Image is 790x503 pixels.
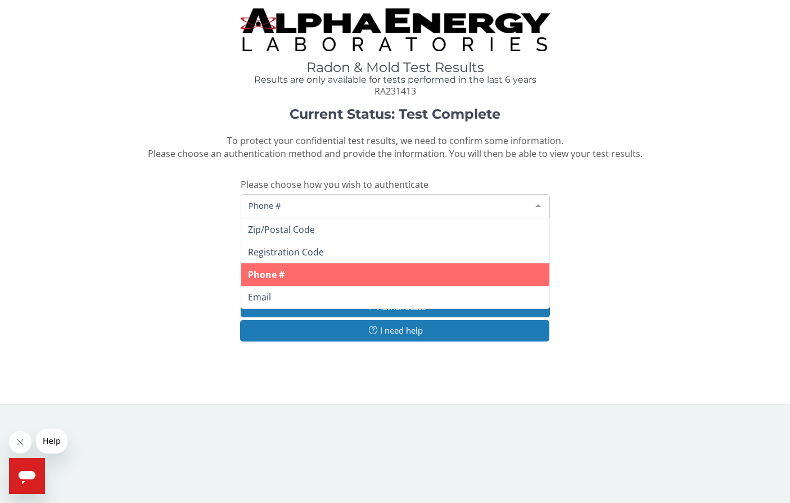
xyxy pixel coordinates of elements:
[148,134,643,160] span: To protect your confidential test results, we need to confirm some information. Please choose an ...
[246,199,527,212] span: Phone #
[248,246,324,258] span: Registration Code
[248,268,285,281] span: Phone #
[9,431,31,453] iframe: Close message
[374,85,416,97] span: RA231413
[241,178,428,191] span: Please choose how you wish to authenticate
[9,458,45,494] iframe: Button to launch messaging window
[240,320,549,341] button: I need help
[241,8,550,51] img: TightCrop.jpg
[248,291,271,303] span: Email
[241,75,550,85] h4: Results are only available for tests performed in the last 6 years
[36,429,67,453] iframe: Message from company
[241,60,550,75] h1: Radon & Mold Test Results
[290,106,500,122] strong: Current Status: Test Complete
[248,223,315,236] span: Zip/Postal Code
